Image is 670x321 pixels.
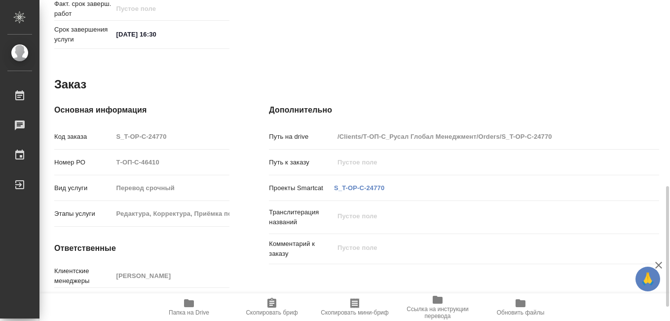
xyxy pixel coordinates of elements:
[112,269,229,283] input: Пустое поле
[246,309,298,316] span: Скопировать бриф
[112,206,229,221] input: Пустое поле
[269,132,334,142] p: Путь на drive
[169,309,209,316] span: Папка на Drive
[497,309,545,316] span: Обновить файлы
[54,242,229,254] h4: Ответственные
[148,293,230,321] button: Папка на Drive
[112,1,199,16] input: Пустое поле
[112,181,229,195] input: Пустое поле
[334,184,384,192] a: S_T-OP-C-24770
[639,269,656,289] span: 🙏
[269,207,334,227] p: Транслитерация названий
[396,293,479,321] button: Ссылка на инструкции перевода
[54,77,86,92] h2: Заказ
[402,306,473,320] span: Ссылка на инструкции перевода
[54,158,112,167] p: Номер РО
[479,293,562,321] button: Обновить файлы
[112,27,199,41] input: ✎ Введи что-нибудь
[334,129,627,144] input: Пустое поле
[269,183,334,193] p: Проекты Smartcat
[269,158,334,167] p: Путь к заказу
[54,183,112,193] p: Вид услуги
[635,267,660,291] button: 🙏
[54,292,112,312] p: Менеджеры верстки
[269,104,659,116] h4: Дополнительно
[321,309,388,316] span: Скопировать мини-бриф
[334,155,627,169] input: Пустое поле
[112,129,229,144] input: Пустое поле
[269,239,334,259] p: Комментарий к заказу
[112,155,229,169] input: Пустое поле
[54,132,112,142] p: Код заказа
[313,293,396,321] button: Скопировать мини-бриф
[54,104,229,116] h4: Основная информация
[54,209,112,219] p: Этапы услуги
[230,293,313,321] button: Скопировать бриф
[54,25,112,44] p: Срок завершения услуги
[54,266,112,286] p: Клиентские менеджеры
